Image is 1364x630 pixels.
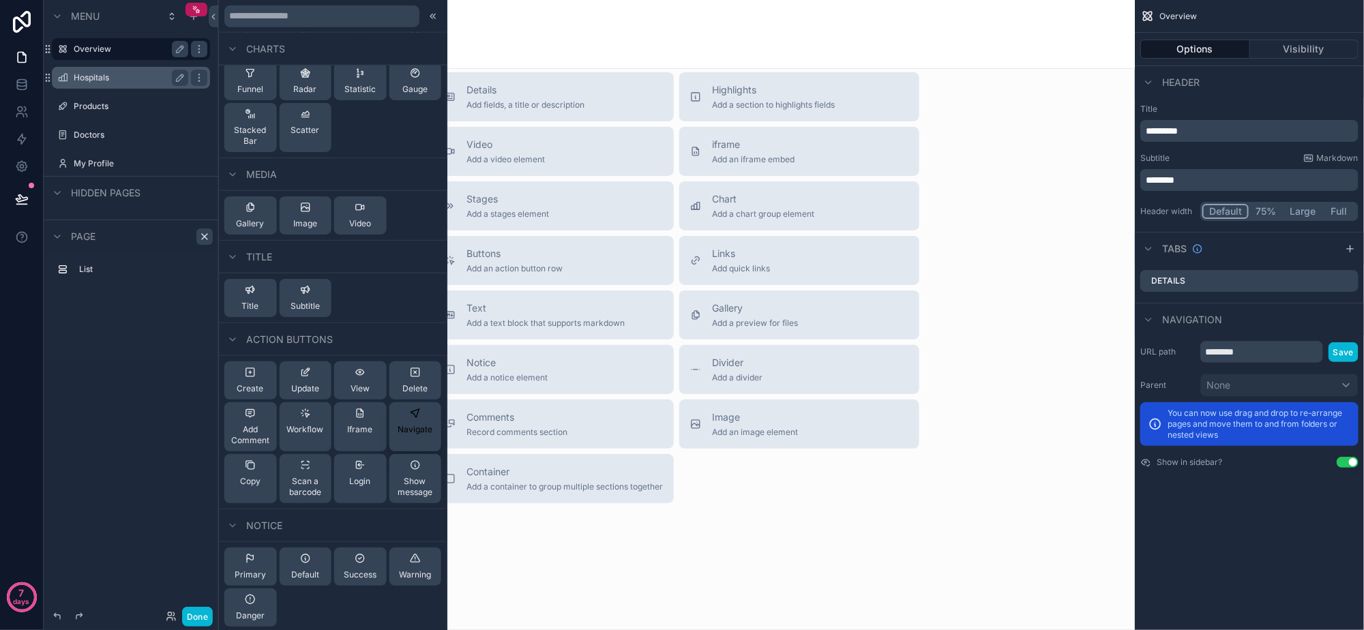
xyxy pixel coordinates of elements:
[466,247,563,260] span: Buttons
[466,263,563,274] span: Add an action button row
[19,586,25,600] p: 7
[291,569,319,580] span: Default
[712,318,798,329] span: Add a preview for files
[334,361,387,400] button: View
[334,62,387,100] button: Statistic
[74,101,207,112] label: Products
[1249,204,1284,219] button: 75%
[679,181,919,230] button: ChartAdd a chart group element
[224,361,277,400] button: Create
[230,125,271,147] span: Stacked Bar
[246,333,333,346] span: Action buttons
[466,100,584,110] span: Add fields, a title or description
[74,44,183,55] label: Overview
[349,218,371,229] span: Video
[466,372,548,383] span: Add a notice element
[246,519,282,532] span: Notice
[1140,346,1195,357] label: URL path
[389,547,441,586] button: Warning
[679,290,919,340] button: GalleryAdd a preview for files
[712,372,762,383] span: Add a divider
[434,181,674,230] button: StagesAdd a stages element
[291,125,320,136] span: Scatter
[224,454,277,503] button: Copy
[224,588,277,627] button: Danger
[434,345,674,394] button: NoticeAdd a notice element
[679,72,919,121] button: HighlightsAdd a section to highlights fields
[182,607,213,627] button: Done
[1140,120,1359,142] div: scrollable content
[1140,40,1250,59] button: Options
[434,127,674,176] button: VideoAdd a video element
[712,138,795,151] span: iframe
[466,481,663,492] span: Add a container to group multiple sections together
[1162,76,1200,89] span: Header
[394,476,436,498] span: Show message
[279,103,331,152] button: Scatter
[71,230,95,243] span: Page
[1159,11,1197,22] span: Overview
[1168,408,1350,440] p: You can now use drag and drop to re-arrange pages and move them to and from folders or nested views
[434,236,674,285] button: ButtonsAdd an action button row
[434,290,674,340] button: TextAdd a text block that supports markdown
[74,72,183,83] label: Hospitals
[1151,275,1185,286] label: Details
[679,236,919,285] button: LinksAdd quick links
[344,569,376,580] span: Success
[350,476,371,487] span: Login
[334,454,387,503] button: Login
[224,196,277,235] button: Gallery
[1200,374,1359,397] button: None
[1317,153,1359,164] span: Markdown
[351,383,370,394] span: View
[279,279,331,317] button: Subtitle
[402,84,428,95] span: Gauge
[679,345,919,394] button: DividerAdd a divider
[235,569,266,580] span: Primary
[246,168,277,181] span: Media
[246,250,272,264] span: Title
[398,424,432,435] span: Navigate
[1140,206,1195,217] label: Header width
[466,138,545,151] span: Video
[79,264,205,275] label: List
[334,402,387,451] button: Iframe
[1140,104,1359,115] label: Title
[279,361,331,400] button: Update
[279,402,331,451] button: Workflow
[224,279,277,317] button: Title
[1202,204,1249,219] button: Default
[712,301,798,315] span: Gallery
[1303,153,1359,164] a: Markdown
[293,218,317,229] span: Image
[334,547,387,586] button: Success
[712,83,835,97] span: Highlights
[1140,380,1195,391] label: Parent
[1322,204,1356,219] button: Full
[434,400,674,449] button: CommentsRecord comments section
[712,263,770,274] span: Add quick links
[679,400,919,449] button: ImageAdd an image element
[712,154,795,165] span: Add an iframe embed
[466,301,625,315] span: Text
[1329,342,1359,362] button: Save
[1284,204,1322,219] button: Large
[434,72,674,121] button: DetailsAdd fields, a title or description
[712,427,798,438] span: Add an image element
[230,424,271,446] span: Add Comment
[466,209,549,220] span: Add a stages element
[279,547,331,586] button: Default
[334,196,387,235] button: Video
[71,186,140,200] span: Hidden pages
[237,383,264,394] span: Create
[712,247,770,260] span: Links
[14,592,30,611] p: days
[246,42,285,56] span: Charts
[74,158,207,169] label: My Profile
[679,127,919,176] button: iframeAdd an iframe embed
[71,10,100,23] span: Menu
[291,301,320,312] span: Subtitle
[294,84,317,95] span: Radar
